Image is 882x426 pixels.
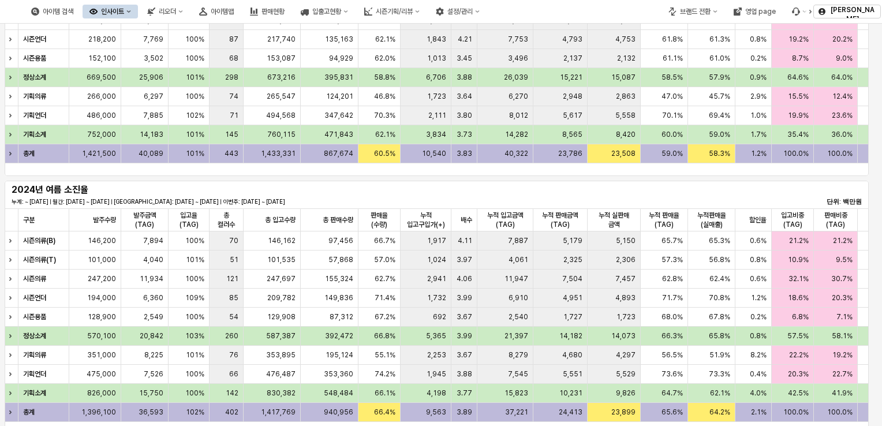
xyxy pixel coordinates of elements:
[750,92,767,101] span: 2.9%
[23,313,46,321] strong: 시즌용품
[611,331,636,341] span: 14,073
[482,211,528,229] span: 누적 입고금액(TAG)
[323,215,353,225] span: 총 판매수량
[783,149,809,158] span: 100.0%
[560,73,582,82] span: 15,221
[139,73,163,82] span: 25,906
[243,5,291,18] button: 판매현황
[558,149,582,158] span: 23,786
[185,293,204,302] span: 109%
[375,312,395,322] span: 67.2%
[324,149,353,158] span: 867,674
[776,211,809,229] span: 입고비중(TAG)
[5,68,20,87] div: Expand row
[836,255,853,264] span: 9.5%
[562,130,582,139] span: 8,565
[24,5,80,18] button: 아이템 검색
[375,274,395,283] span: 62.7%
[267,92,296,101] span: 265,547
[192,5,241,18] button: 아이템맵
[101,8,124,16] div: 인사이트
[422,149,446,158] span: 10,540
[144,92,163,101] span: 6,297
[662,293,683,302] span: 71.7%
[267,274,296,283] span: 247,697
[267,255,296,264] span: 101,535
[5,125,20,144] div: Expand row
[709,54,730,63] span: 61.0%
[562,35,582,44] span: 4,793
[230,111,238,120] span: 71
[87,293,116,302] span: 194,000
[5,365,20,383] div: Expand row
[225,149,238,158] span: 443
[508,236,528,245] span: 7,887
[23,130,46,139] strong: 기획소계
[616,92,636,101] span: 2,863
[88,255,116,264] span: 101,000
[563,236,582,245] span: 5,179
[429,5,487,18] button: 설정/관리
[23,256,56,264] strong: 시즌의류(T)
[563,293,582,302] span: 4,951
[143,255,163,264] span: 4,040
[616,255,636,264] span: 2,306
[23,35,46,43] strong: 시즌언더
[831,73,853,82] span: 64.0%
[185,35,204,44] span: 100%
[616,236,636,245] span: 5,150
[709,149,730,158] span: 58.3%
[5,49,20,68] div: Expand row
[5,289,20,307] div: Expand row
[5,270,20,288] div: Expand row
[457,293,472,302] span: 3.99
[88,312,116,322] span: 128,900
[23,275,46,283] strong: 시즌의류
[611,73,636,82] span: 15,087
[185,331,204,341] span: 103%
[159,8,176,16] div: 리오더
[661,331,683,341] span: 66.3%
[186,73,204,82] span: 101%
[751,149,767,158] span: 1.2%
[5,308,20,326] div: Expand row
[457,331,472,341] span: 3.99
[325,35,353,44] span: 135,163
[787,130,809,139] span: 35.4%
[457,274,472,283] span: 4.06
[312,8,341,16] div: 입출고현황
[792,54,809,63] span: 8.7%
[226,274,238,283] span: 121
[427,236,446,245] span: 1,917
[144,54,163,63] span: 3,502
[829,5,876,24] p: [PERSON_NAME]
[229,54,238,63] span: 68
[750,236,767,245] span: 0.6%
[139,149,163,158] span: 40,089
[792,312,809,322] span: 6.8%
[144,312,163,322] span: 2,549
[836,54,853,63] span: 9.0%
[709,255,730,264] span: 56.8%
[140,5,190,18] button: 리오더
[563,92,582,101] span: 2,948
[750,111,767,120] span: 1.0%
[661,236,683,245] span: 65.7%
[185,312,204,322] span: 100%
[23,294,46,302] strong: 시즌언더
[294,5,355,18] button: 입출고현황
[727,5,783,18] div: 영업 page
[836,312,853,322] span: 7.1%
[709,293,730,302] span: 70.8%
[680,8,711,16] div: 브랜드 전환
[447,8,473,16] div: 설정/관리
[374,111,395,120] span: 70.3%
[661,5,724,18] div: 브랜드 전환
[140,331,163,341] span: 20,842
[562,274,582,283] span: 7,504
[229,92,238,101] span: 74
[5,251,20,269] div: Expand row
[504,331,528,341] span: 21,397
